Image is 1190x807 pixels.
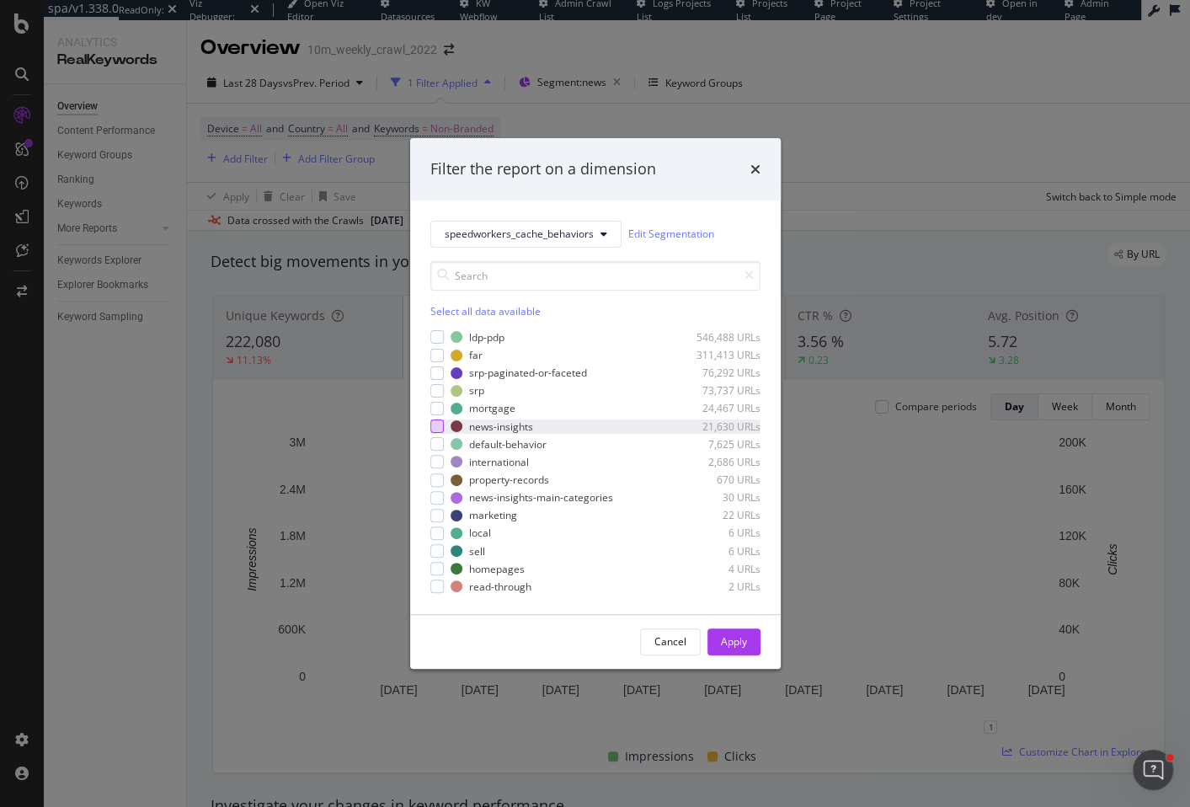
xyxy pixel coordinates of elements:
div: srp [469,383,484,398]
div: 6 URLs [678,526,760,540]
button: Cancel [640,628,701,655]
div: sell [469,544,485,558]
div: mortgage [469,401,515,415]
div: 2 URLs [678,580,760,594]
div: 30 URLs [678,490,760,505]
div: 73,737 URLs [678,383,760,398]
div: 76,292 URLs [678,366,760,380]
div: Filter the report on a dimension [430,158,656,180]
div: property-records [469,473,549,487]
div: 6 URLs [678,544,760,558]
div: Apply [721,634,747,649]
div: default-behavior [469,437,547,452]
div: international [469,455,529,469]
div: news-insights-main-categories [469,490,613,505]
div: 311,413 URLs [678,348,760,362]
div: homepages [469,562,525,576]
div: news-insights [469,420,533,434]
div: read-through [469,580,531,594]
div: 24,467 URLs [678,401,760,415]
button: Apply [707,628,760,655]
div: ldp-pdp [469,330,504,345]
div: 670 URLs [678,473,760,487]
a: Edit Segmentation [628,225,714,243]
div: srp-paginated-or-faceted [469,366,587,380]
div: Select all data available [430,304,760,318]
span: speedworkers_cache_behaviors [445,227,594,241]
div: 21,630 URLs [678,420,760,434]
div: Cancel [654,634,686,649]
div: times [750,158,760,180]
iframe: Intercom live chat [1133,750,1173,790]
button: speedworkers_cache_behaviors [430,221,622,248]
div: local [469,526,491,540]
div: 22 URLs [678,508,760,522]
div: 546,488 URLs [678,330,760,345]
div: 2,686 URLs [678,455,760,469]
div: 7,625 URLs [678,437,760,452]
input: Search [430,261,760,291]
div: far [469,348,483,362]
div: marketing [469,508,517,522]
div: 4 URLs [678,562,760,576]
div: modal [410,138,781,669]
